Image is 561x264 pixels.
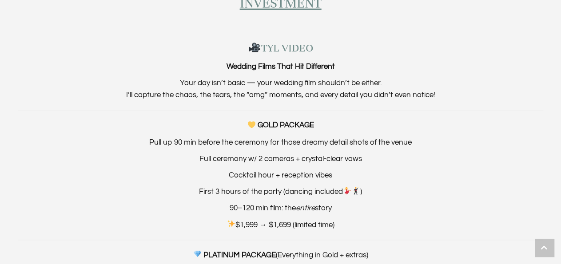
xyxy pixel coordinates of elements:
strong: Wedding Films That Hit Different [227,63,335,71]
img: 🕺 [352,187,360,195]
img: 🎥 [249,42,260,53]
p: Cocktail hour + reception vibes [18,169,543,181]
p: 90–120 min film: the story [18,202,543,214]
img: ✨ [227,220,235,228]
strong: PLATINUM PACKAGE [203,251,276,259]
p: Your day isn’t basic — your wedding film shouldn’t be either. I’ll capture the chaos, the tears, ... [18,78,543,102]
strong: GOLD PACKAGE [258,122,314,130]
p: $1,999 → $1,699 (limited time) [18,219,543,231]
h3: TYL VIDEO [18,40,543,56]
img: 💛 [248,121,255,129]
img: 💎 [194,250,201,258]
p: First 3 hours of the party (dancing included ) [18,186,543,198]
p: (Everything in Gold + extras) [18,249,543,261]
p: Pull up 90 min before the ceremony for those dreamy detail shots of the venue [18,137,543,149]
p: Full ceremony w/ 2 cameras + crystal-clear vows [18,153,543,165]
em: entire [296,204,315,212]
img: 💃 [343,187,351,195]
